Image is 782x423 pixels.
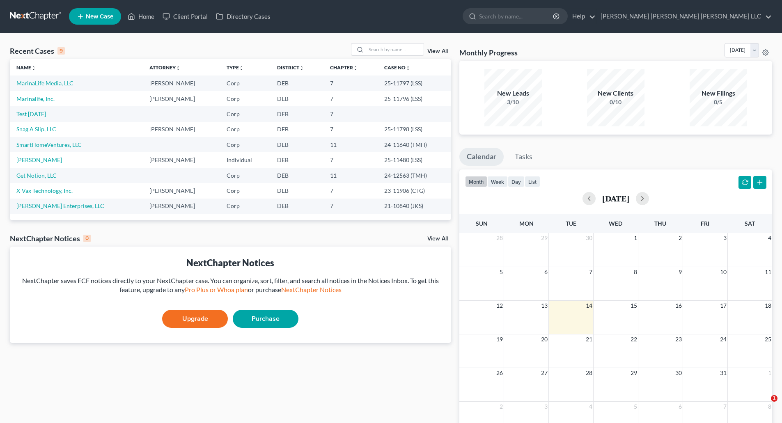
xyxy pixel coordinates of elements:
span: 24 [719,334,727,344]
td: DEB [271,199,323,214]
i: unfold_more [176,66,181,71]
a: Upgrade [162,310,228,328]
td: [PERSON_NAME] [143,183,220,198]
span: 14 [585,301,593,311]
span: 23 [674,334,683,344]
span: 6 [544,267,548,277]
a: MarinaLife Media, LLC [16,80,73,87]
span: 27 [540,368,548,378]
a: Tasks [507,148,540,166]
td: Corp [220,199,271,214]
span: 28 [585,368,593,378]
button: month [465,176,487,187]
td: DEB [271,75,323,91]
a: Pro Plus or Whoa plan [185,286,248,293]
span: 4 [588,402,593,412]
td: 25-11798 (LSS) [378,122,451,137]
td: 7 [323,199,378,214]
td: 11 [323,168,378,183]
span: Mon [519,220,534,227]
a: Home [124,9,158,24]
input: Search by name... [366,43,424,55]
a: Attorneyunfold_more [149,64,181,71]
td: Corp [220,75,271,91]
div: NextChapter saves ECF notices directly to your NextChapter case. You can organize, sort, filter, ... [16,276,445,295]
div: 9 [57,47,65,55]
i: unfold_more [299,66,304,71]
i: unfold_more [31,66,36,71]
div: New Clients [587,89,644,98]
span: 4 [767,233,772,243]
div: New Filings [690,89,747,98]
span: 20 [540,334,548,344]
a: [PERSON_NAME] [16,156,62,163]
span: Fri [701,220,709,227]
span: 22 [630,334,638,344]
a: Marinalife, Inc. [16,95,55,102]
a: Typeunfold_more [227,64,244,71]
button: week [487,176,508,187]
span: 30 [585,233,593,243]
a: Client Portal [158,9,212,24]
a: NextChapter Notices [281,286,342,293]
td: DEB [271,152,323,167]
span: 12 [495,301,504,311]
td: DEB [271,183,323,198]
td: 21-10840 (JKS) [378,199,451,214]
td: DEB [271,168,323,183]
button: list [525,176,540,187]
div: NextChapter Notices [10,233,91,243]
div: Recent Cases [10,46,65,56]
span: 16 [674,301,683,311]
a: Directory Cases [212,9,275,24]
div: New Leads [484,89,542,98]
td: 7 [323,75,378,91]
span: Tue [566,220,576,227]
input: Search by name... [479,9,554,24]
td: [PERSON_NAME] [143,152,220,167]
span: 18 [764,301,772,311]
td: Corp [220,137,271,152]
span: 8 [633,267,638,277]
span: 31 [719,368,727,378]
span: 7 [588,267,593,277]
span: 29 [630,368,638,378]
div: 0/5 [690,98,747,106]
i: unfold_more [353,66,358,71]
a: Get Notion, LLC [16,172,57,179]
span: 19 [495,334,504,344]
td: 23-11906 (CTG) [378,183,451,198]
div: 0/10 [587,98,644,106]
td: DEB [271,106,323,121]
span: 30 [674,368,683,378]
span: 25 [764,334,772,344]
td: DEB [271,91,323,106]
span: 1 [767,368,772,378]
div: NextChapter Notices [16,256,445,269]
td: 7 [323,106,378,121]
i: unfold_more [406,66,410,71]
span: 5 [633,402,638,412]
td: Corp [220,106,271,121]
a: Case Nounfold_more [384,64,410,71]
span: 3 [722,233,727,243]
a: Chapterunfold_more [330,64,358,71]
span: 11 [764,267,772,277]
td: Individual [220,152,271,167]
td: Corp [220,91,271,106]
span: 28 [495,233,504,243]
td: 7 [323,91,378,106]
td: 7 [323,152,378,167]
span: 17 [719,301,727,311]
td: [PERSON_NAME] [143,199,220,214]
td: 25-11797 (LSS) [378,75,451,91]
td: 24-11640 (TMH) [378,137,451,152]
td: 11 [323,137,378,152]
span: 9 [678,267,683,277]
span: Wed [609,220,622,227]
div: 3/10 [484,98,542,106]
td: Corp [220,122,271,137]
td: [PERSON_NAME] [143,75,220,91]
a: SmartHomeVentures, LLC [16,141,82,148]
h2: [DATE] [602,194,629,203]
